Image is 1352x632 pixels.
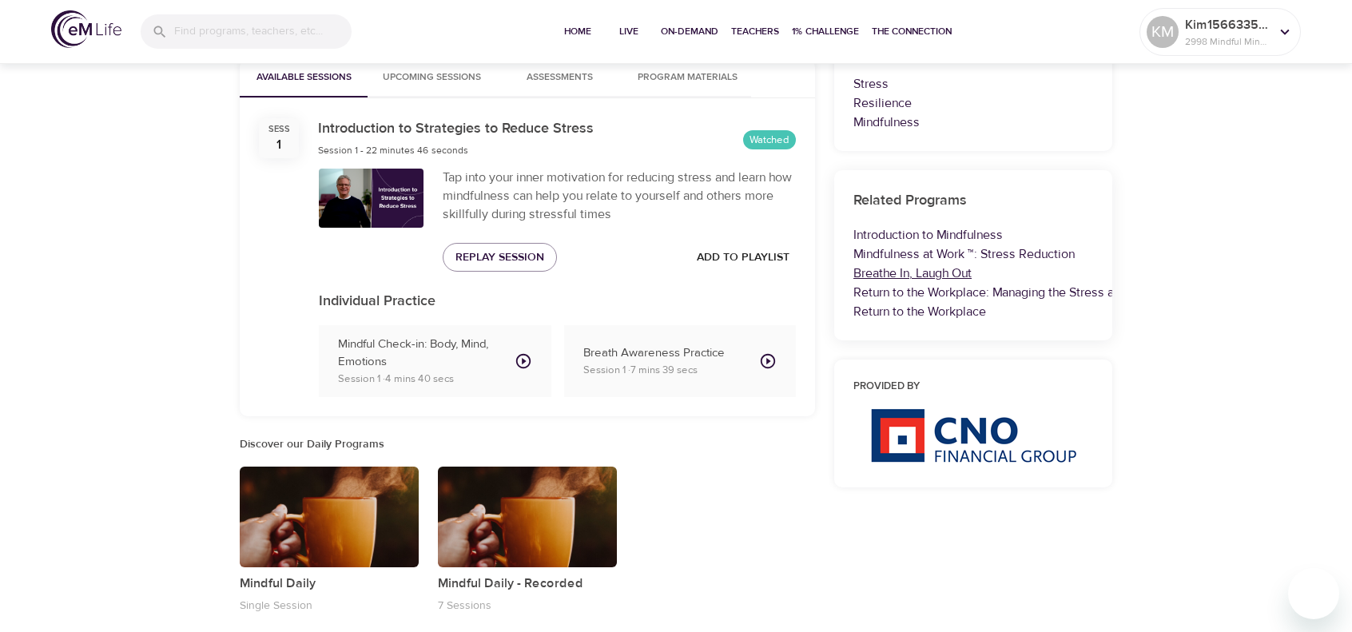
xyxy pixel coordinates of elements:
[527,70,593,86] span: Assessments
[443,169,796,224] div: Tap into your inner motivation for reducing stress and learn how mindfulness can help you relate ...
[455,248,544,268] span: Replay Session
[853,113,1093,132] p: Mindfulness
[872,23,952,40] span: The Connection
[853,227,1003,243] a: Introduction to Mindfulness
[583,363,747,379] p: Session 1
[661,23,718,40] span: On-Demand
[276,136,281,154] div: 1
[633,70,742,86] span: Program Materials
[564,325,797,397] button: Breath Awareness PracticeSession 1 ·7 mins 39 secs
[870,408,1076,463] img: CNO%20logo.png
[853,189,1093,213] h6: Related Programs
[853,265,972,281] a: Breathe In, Laugh Out
[383,372,454,385] span: · 4 mins 40 secs
[731,23,779,40] span: Teachers
[319,325,551,397] button: Mindful Check-in: Body, Mind, EmotionsSession 1 ·4 mins 40 secs
[240,598,312,613] p: Single Session
[240,574,419,593] p: Mindful Daily
[628,364,698,376] span: · 7 mins 39 secs
[377,70,486,86] span: Upcoming Sessions
[174,14,352,49] input: Find programs, teachers, etc...
[338,336,502,372] p: Mindful Check-in: Body, Mind, Emotions
[438,574,617,593] p: Mindful Daily - Recorded
[697,248,789,268] span: Add to Playlist
[318,117,594,141] h6: Introduction to Strategies to Reduce Stress
[319,291,796,312] p: Individual Practice
[1147,16,1179,48] div: KM
[853,304,986,320] a: Return to the Workplace
[1185,34,1270,49] p: 2998 Mindful Minutes
[853,379,1093,395] h6: Provided by
[338,372,502,388] p: Session 1
[853,284,1173,300] a: Return to the Workplace: Managing the Stress and Anxiety
[51,10,121,48] img: logo
[610,23,648,40] span: Live
[743,133,796,148] span: Watched
[853,93,1093,113] p: Resilience
[1288,568,1339,619] iframe: Button to launch messaging window
[268,123,290,136] div: Sess
[1185,15,1270,34] p: Kim1566335052
[240,435,815,453] h6: Discover our Daily Programs
[438,598,491,613] p: 7 Sessions
[249,70,358,86] span: Available Sessions
[559,23,597,40] span: Home
[583,344,747,363] p: Breath Awareness Practice
[853,74,1093,93] p: Stress
[443,243,557,272] button: Replay Session
[318,144,468,157] span: Session 1 - 22 minutes 46 seconds
[853,246,1075,262] a: Mindfulness at Work ™: Stress Reduction
[690,243,796,272] button: Add to Playlist
[792,23,859,40] span: 1% Challenge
